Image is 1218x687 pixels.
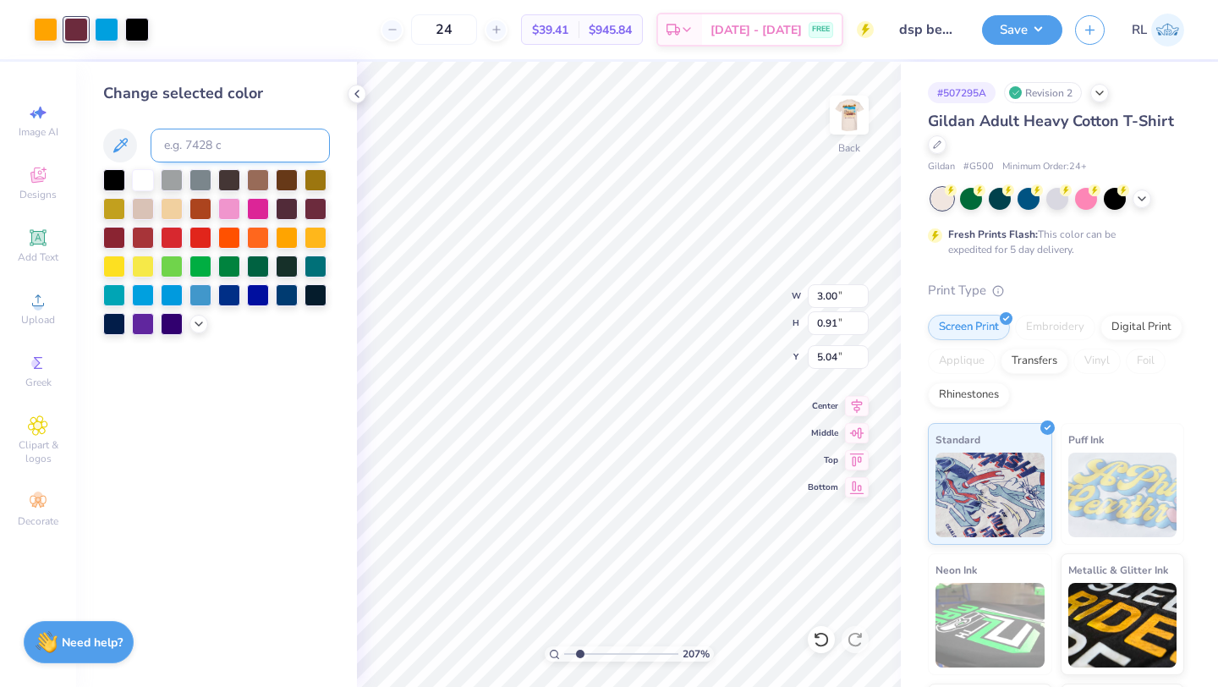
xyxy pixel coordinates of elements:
[62,635,123,651] strong: Need help?
[928,111,1174,131] span: Gildan Adult Heavy Cotton T-Shirt
[103,82,330,105] div: Change selected color
[812,24,830,36] span: FREE
[982,15,1062,45] button: Save
[1132,14,1184,47] a: RL
[935,583,1045,668] img: Neon Ink
[1126,349,1166,374] div: Foil
[25,376,52,389] span: Greek
[589,21,632,39] span: $945.84
[411,14,477,45] input: – –
[1132,20,1147,40] span: RL
[1001,349,1068,374] div: Transfers
[948,228,1038,241] strong: Fresh Prints Flash:
[19,188,57,201] span: Designs
[935,431,980,448] span: Standard
[928,315,1010,340] div: Screen Print
[886,13,969,47] input: Untitled Design
[832,98,866,132] img: Back
[935,561,977,579] span: Neon Ink
[18,514,58,528] span: Decorate
[935,453,1045,537] img: Standard
[1068,561,1168,579] span: Metallic & Glitter Ink
[8,438,68,465] span: Clipart & logos
[1068,583,1177,668] img: Metallic & Glitter Ink
[838,140,860,156] div: Back
[928,382,1010,408] div: Rhinestones
[1073,349,1121,374] div: Vinyl
[808,427,838,439] span: Middle
[808,454,838,466] span: Top
[928,82,996,103] div: # 507295A
[808,400,838,412] span: Center
[1068,453,1177,537] img: Puff Ink
[1015,315,1095,340] div: Embroidery
[1151,14,1184,47] img: Ryan Leale
[1002,160,1087,174] span: Minimum Order: 24 +
[21,313,55,327] span: Upload
[683,646,710,662] span: 207 %
[808,481,838,493] span: Bottom
[710,21,802,39] span: [DATE] - [DATE]
[151,129,330,162] input: e.g. 7428 c
[928,349,996,374] div: Applique
[963,160,994,174] span: # G500
[928,281,1184,300] div: Print Type
[19,125,58,139] span: Image AI
[532,21,568,39] span: $39.41
[1068,431,1104,448] span: Puff Ink
[928,160,955,174] span: Gildan
[18,250,58,264] span: Add Text
[1100,315,1182,340] div: Digital Print
[948,227,1156,257] div: This color can be expedited for 5 day delivery.
[1004,82,1082,103] div: Revision 2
